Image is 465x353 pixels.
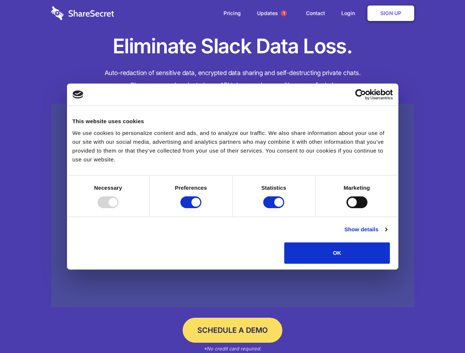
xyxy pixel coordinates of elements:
h4: Auto-redaction of sensitive data, encrypted data sharing and self-destructing private chats. Shar... [51,67,414,91]
strong: Marketing [344,185,370,191]
a: Pricing [216,2,248,25]
strong: Necessary [94,185,122,191]
a: Contact [299,2,332,25]
a: Schedule a Demo [183,318,282,343]
h1: Eliminate Slack Data Loss. [51,33,414,60]
img: logo-wordmark-white-trans-d4663122ce5f474addd5e946df7df03e33cb6a1c49d2221995e7729f52c070b2.svg [51,6,114,20]
a: Usercentrics Cookiebot - opens in a new window [328,89,393,100]
span: 1 [281,10,287,16]
strong: Preferences [175,185,207,191]
em: *No credit card required. [204,346,261,352]
div: This website uses cookies [73,117,393,126]
strong: Statistics [261,185,286,191]
img: logo [73,90,84,99]
div: We use cookies to personalize content and ads, and to analyze our traffic. We also share informat... [73,129,393,164]
a: Login [334,2,366,25]
a: Sign Up [367,6,414,21]
a: Wistia video thumbnail [51,104,414,308]
a: Show details [344,225,387,234]
button: OK [284,242,390,264]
